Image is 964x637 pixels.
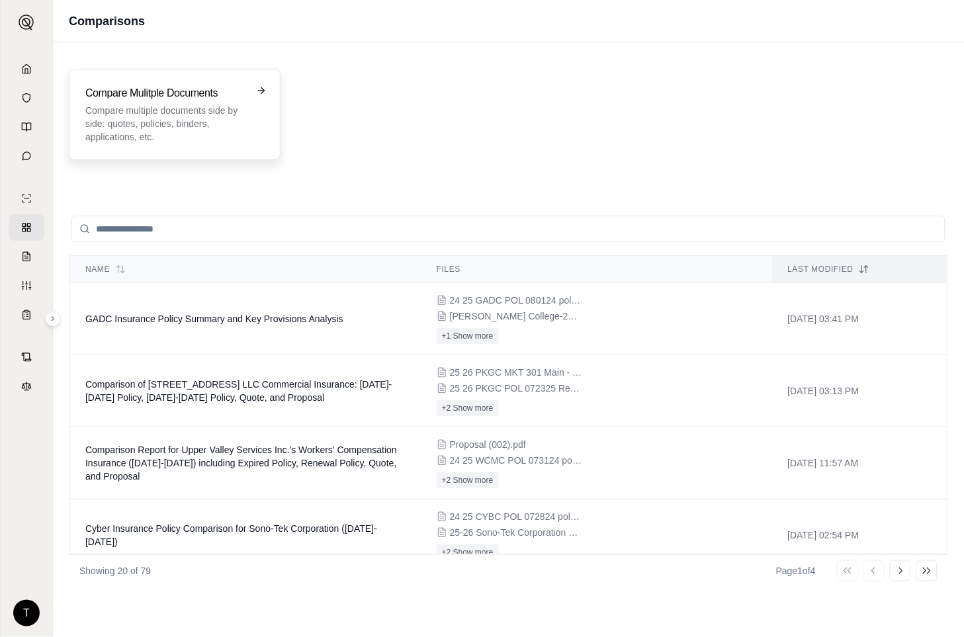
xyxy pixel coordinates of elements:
th: Files [421,256,772,283]
td: [DATE] 03:41 PM [772,283,947,355]
span: 24 25 GADC POL 080124 pol#PHPA134964-006.pdf [450,294,582,307]
a: Prompt Library [9,114,44,140]
p: Showing 20 of 79 [79,564,151,577]
a: Claim Coverage [9,243,44,270]
div: Name [85,264,405,275]
p: Compare multiple documents side by side: quotes, policies, binders, applications, etc. [85,104,245,144]
span: 25-26 Sono-Tek Corporation Renewal Proposal rev. 7.23.25.pptx.pdf [450,526,582,539]
a: Home [9,56,44,82]
button: Expand sidebar [45,311,61,327]
span: 24 25 WCMC POL 073124 pol#WWC3732473.pdf [450,454,582,467]
button: +2 Show more [437,544,499,560]
span: Cyber Insurance Policy Comparison for Sono-Tek Corporation (2024-2026) [85,523,377,547]
span: Hilbert College-2025 ICS - QUOTE.pdf [450,310,582,323]
a: Documents Vault [9,85,44,111]
span: GADC Insurance Policy Summary and Key Provisions Analysis [85,314,343,324]
a: Coverage Table [9,302,44,328]
a: Contract Analysis [9,344,44,370]
h3: Compare Mulitple Documents [85,85,245,101]
span: 25 26 PKGC MKT 301 Main - Selective QUOTE.pdf [450,366,582,379]
span: 25 26 PKGC POL 072325 Renewal S 2288750.pdf [450,382,582,395]
a: Custom Report [9,273,44,299]
td: [DATE] 11:57 AM [772,427,947,499]
span: Comparison Report for Upper Valley Services Inc.'s Workers' Compensation Insurance (2024-2026) in... [85,445,397,482]
div: Last modified [788,264,932,275]
img: Expand sidebar [19,15,34,30]
div: T [13,600,40,626]
a: Legal Search Engine [9,373,44,400]
span: 24 25 CYBC POL 072824 pol#AB-6708209-02.pdf [450,510,582,523]
a: Single Policy [9,185,44,212]
td: [DATE] 03:13 PM [772,355,947,427]
span: Comparison of 301 Main Street LLC Commercial Insurance: 2024-2025 Policy, 2025-2026 Policy, Quote... [85,379,392,403]
div: Page 1 of 4 [776,564,816,577]
button: +2 Show more [437,472,499,488]
td: [DATE] 02:54 PM [772,499,947,572]
span: Proposal (002).pdf [450,438,526,451]
a: Chat [9,143,44,169]
button: Expand sidebar [13,9,40,36]
h1: Comparisons [69,12,145,30]
button: +1 Show more [437,328,499,344]
button: +2 Show more [437,400,499,416]
a: Policy Comparisons [9,214,44,241]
